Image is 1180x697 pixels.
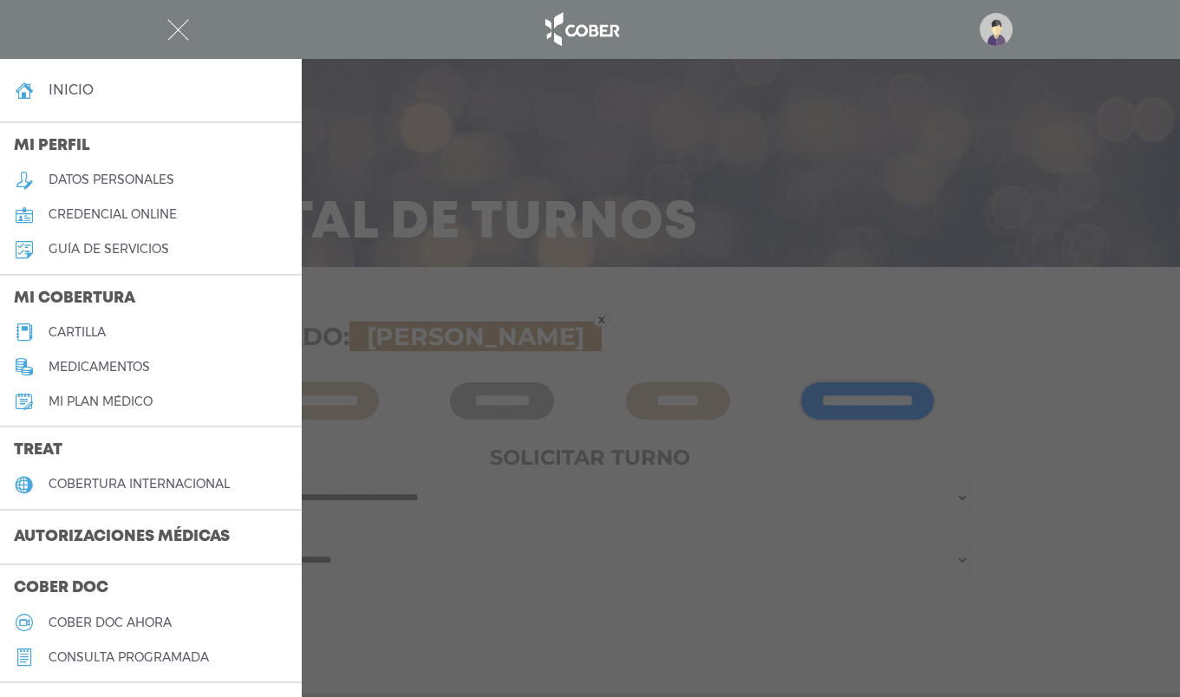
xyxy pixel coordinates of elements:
[49,325,106,340] h5: cartilla
[49,360,150,375] h5: medicamentos
[49,477,230,492] h5: cobertura internacional
[167,19,189,41] img: Cober_menu-close-white.svg
[49,650,209,665] h5: consulta programada
[49,616,172,630] h5: Cober doc ahora
[980,13,1013,46] img: profile-placeholder.svg
[49,207,177,222] h5: credencial online
[49,242,169,257] h5: guía de servicios
[49,394,153,409] h5: Mi plan médico
[49,81,94,98] h4: inicio
[49,173,174,187] h5: datos personales
[536,9,627,50] img: logo_cober_home-white.png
